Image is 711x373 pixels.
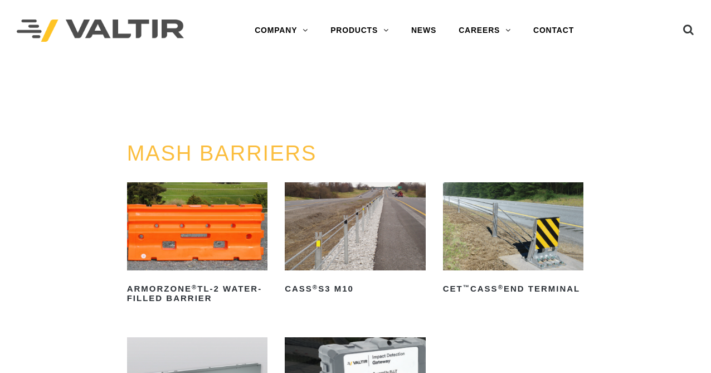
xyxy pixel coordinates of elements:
[319,20,400,42] a: PRODUCTS
[443,280,583,298] h2: CET CASS End Terminal
[447,20,522,42] a: CAREERS
[192,284,197,290] sup: ®
[522,20,585,42] a: CONTACT
[285,182,425,298] a: CASS®S3 M10
[17,20,184,42] img: Valtir
[127,142,317,165] a: MASH BARRIERS
[313,284,318,290] sup: ®
[463,284,470,290] sup: ™
[498,284,504,290] sup: ®
[443,182,583,298] a: CET™CASS®End Terminal
[400,20,447,42] a: NEWS
[127,280,267,307] h2: ArmorZone TL-2 Water-Filled Barrier
[244,20,319,42] a: COMPANY
[127,182,267,307] a: ArmorZone®TL-2 Water-Filled Barrier
[285,280,425,298] h2: CASS S3 M10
